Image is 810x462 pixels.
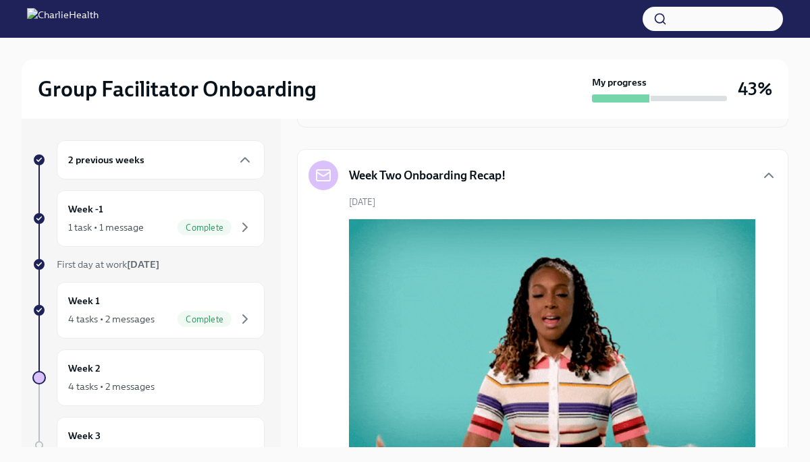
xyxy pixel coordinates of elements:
[27,8,99,30] img: CharlieHealth
[178,223,232,233] span: Complete
[349,196,375,208] span: [DATE]
[32,258,265,271] a: First day at work[DATE]
[32,349,265,406] a: Week 24 tasks • 2 messages
[68,293,100,308] h6: Week 1
[38,76,317,103] h2: Group Facilitator Onboarding
[68,221,144,234] div: 1 task • 1 message
[349,167,506,183] h5: Week Two Onboarding Recap!
[68,361,101,376] h6: Week 2
[57,258,159,270] span: First day at work
[68,152,144,167] h6: 2 previous weeks
[68,428,101,443] h6: Week 3
[57,140,265,179] div: 2 previous weeks
[68,380,155,393] div: 4 tasks • 2 messages
[32,282,265,339] a: Week 14 tasks • 2 messagesComplete
[349,219,755,448] button: Zoom image
[32,190,265,247] a: Week -11 task • 1 messageComplete
[738,77,772,101] h3: 43%
[592,76,647,89] strong: My progress
[68,202,103,216] h6: Week -1
[68,312,155,326] div: 4 tasks • 2 messages
[127,258,159,270] strong: [DATE]
[178,314,232,324] span: Complete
